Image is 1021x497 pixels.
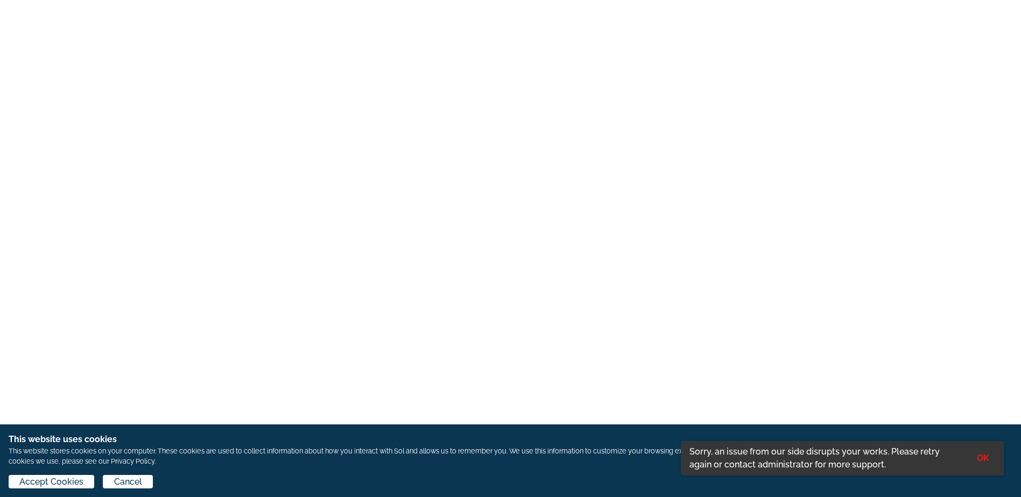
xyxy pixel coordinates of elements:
[9,475,94,488] button: Accept Cookies
[681,441,967,475] div: Sorry, an issue from our side disrupts your works. Please retry again or contact administrator fo...
[19,475,83,488] span: Accept Cookies
[967,448,999,470] button: OK
[114,475,142,488] span: Cancel
[9,433,1012,446] h1: This website uses cookies
[103,475,152,488] button: Cancel
[9,446,1012,466] p: This website stores cookies on your computer. These cookies are used to collect information about...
